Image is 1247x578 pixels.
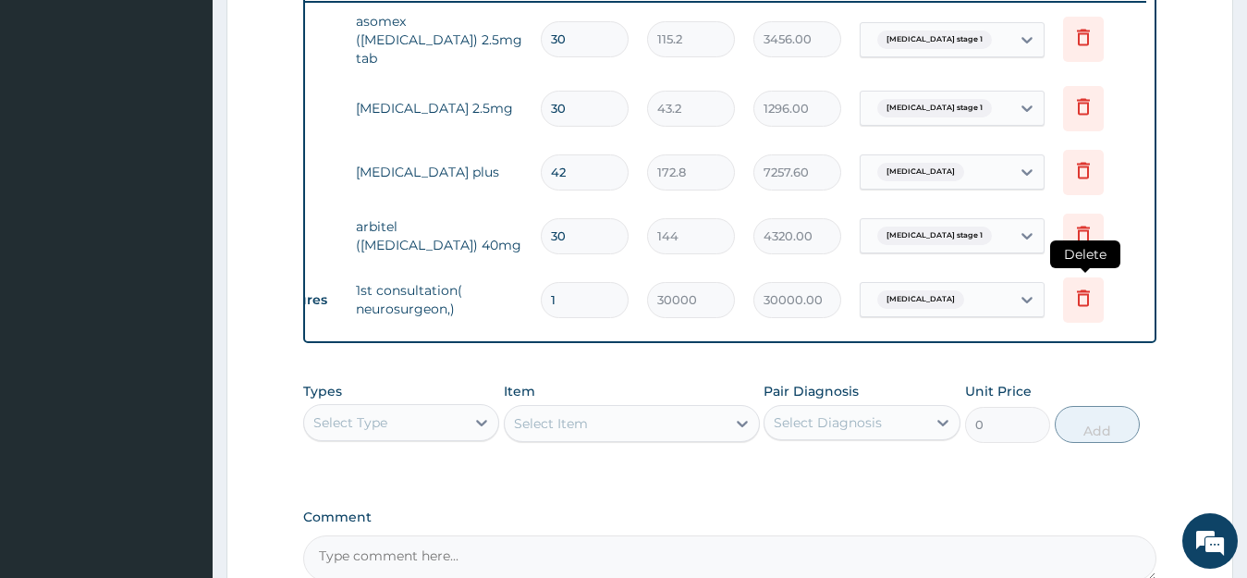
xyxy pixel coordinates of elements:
[347,154,532,191] td: [MEDICAL_DATA] plus
[303,9,348,54] div: Minimize live chat window
[877,290,964,309] span: [MEDICAL_DATA]
[1055,406,1140,443] button: Add
[96,104,311,128] div: Chat with us now
[764,382,859,400] label: Pair Diagnosis
[303,384,342,400] label: Types
[303,510,1157,525] label: Comment
[965,382,1032,400] label: Unit Price
[877,227,992,245] span: [MEDICAL_DATA] stage 1
[347,272,532,327] td: 1st consultation( neurosurgeon,)
[877,31,992,49] span: [MEDICAL_DATA] stage 1
[347,208,532,264] td: arbitel ([MEDICAL_DATA]) 40mg
[1050,240,1120,268] span: Delete
[34,92,75,139] img: d_794563401_company_1708531726252_794563401
[107,172,255,359] span: We're online!
[347,90,532,127] td: [MEDICAL_DATA] 2.5mg
[9,383,352,448] textarea: Type your message and hit 'Enter'
[877,99,992,117] span: [MEDICAL_DATA] stage 1
[774,413,882,432] div: Select Diagnosis
[347,3,532,77] td: asomex ([MEDICAL_DATA]) 2.5mg tab
[877,163,964,181] span: [MEDICAL_DATA]
[313,413,387,432] div: Select Type
[504,382,535,400] label: Item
